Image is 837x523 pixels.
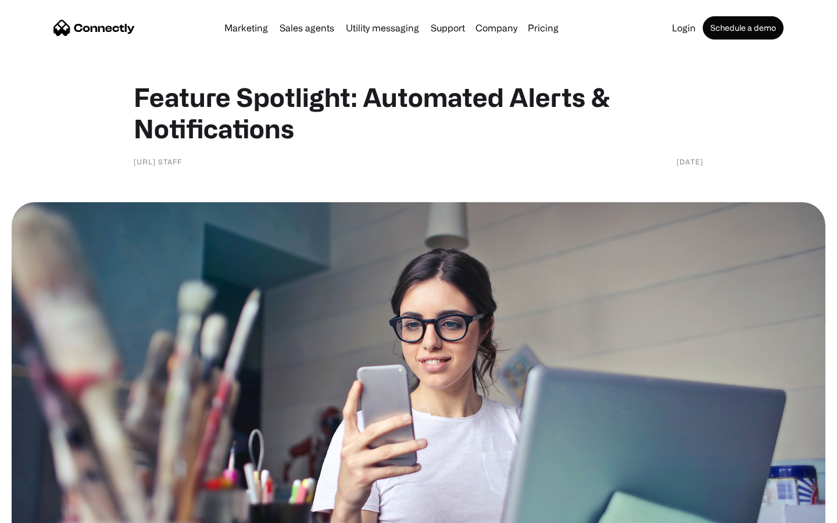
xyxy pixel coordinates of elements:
a: Pricing [523,23,563,33]
a: Login [667,23,700,33]
div: [URL] staff [134,156,182,167]
a: Marketing [220,23,273,33]
div: [DATE] [677,156,703,167]
h1: Feature Spotlight: Automated Alerts & Notifications [134,81,703,144]
a: Support [426,23,470,33]
div: Company [475,20,517,36]
aside: Language selected: English [12,503,70,519]
ul: Language list [23,503,70,519]
a: Sales agents [275,23,339,33]
a: Utility messaging [341,23,424,33]
a: Schedule a demo [703,16,784,40]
